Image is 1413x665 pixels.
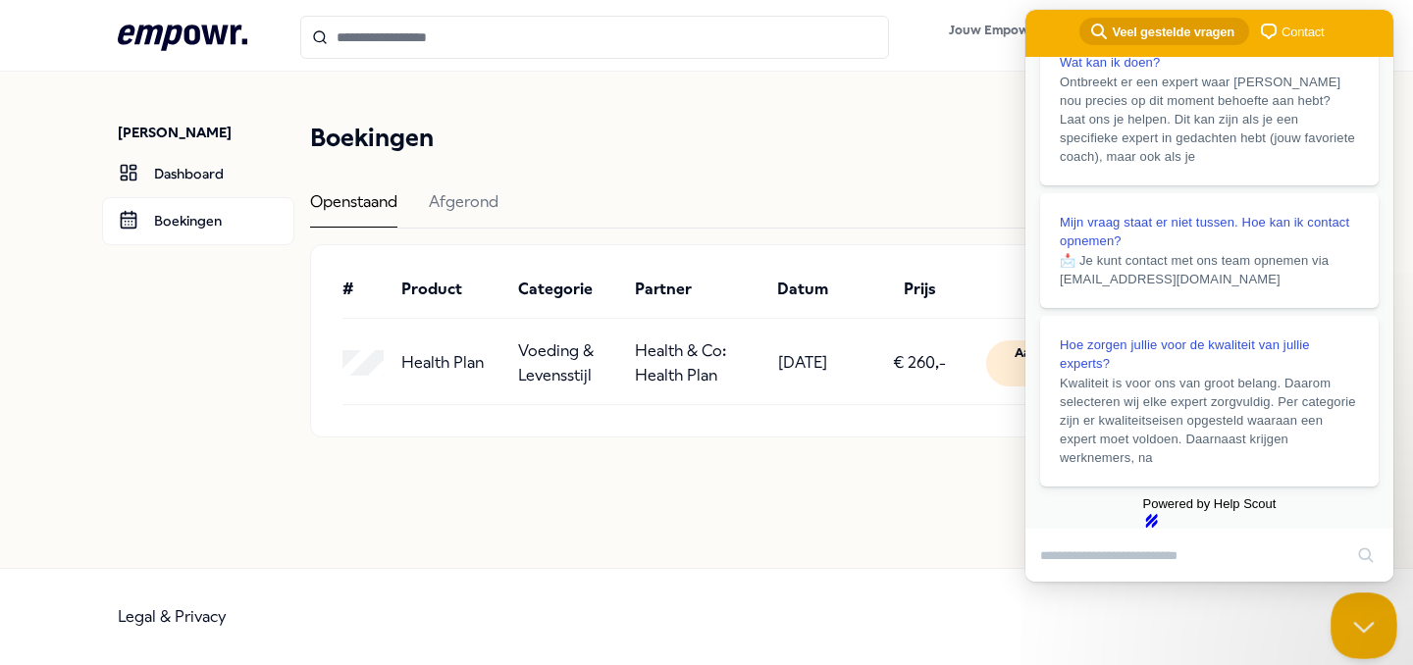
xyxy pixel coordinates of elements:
h1: Boekingen [310,119,434,158]
p: Voeding & Levensstijl [518,338,619,388]
div: Prijs [869,277,970,302]
div: Status [986,277,1146,302]
button: Jouw Empowr budget€40 [945,19,1085,58]
div: Aanbieder neemt contact op [986,340,1146,386]
p: Health & Co: Health Plan [635,338,736,388]
a: Jouw Empowr budget€40 [941,17,1089,58]
input: Search for products, categories or subcategories [300,16,889,59]
a: Legal & Privacy [118,607,227,626]
span: € 40 [949,38,1081,54]
div: Datum [752,277,853,302]
p: Health Plan [401,350,484,376]
p: [DATE] [778,350,827,376]
p: € 260,- [893,350,946,376]
a: Boekingen [102,197,294,244]
a: Dashboard [102,150,294,197]
iframe: Help Scout Beacon - Close [1331,592,1397,659]
span: Jouw Empowr budget [949,23,1081,38]
div: Categorie [518,277,619,302]
div: Partner [635,277,736,302]
p: [PERSON_NAME] [118,123,294,142]
div: Product [401,277,502,302]
div: Afgerond [429,189,498,228]
div: # [342,277,386,302]
div: Openstaand [310,189,397,228]
iframe: Help Scout Beacon - Live Chat, Contact Form, and Knowledge Base [1025,10,1393,582]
